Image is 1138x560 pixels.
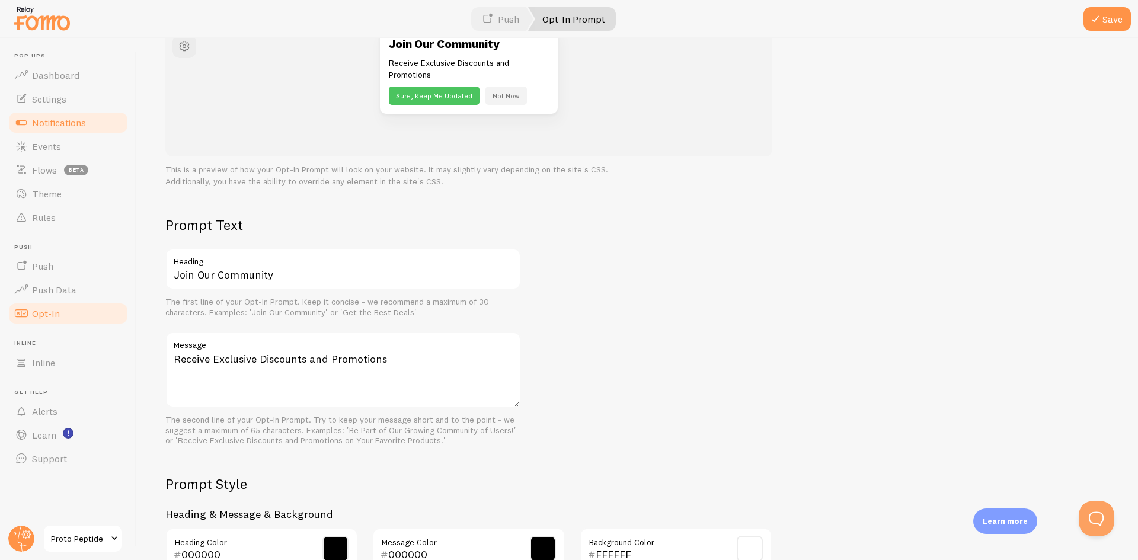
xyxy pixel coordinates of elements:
a: Inline [7,351,129,375]
span: Support [32,453,67,465]
span: Theme [32,188,62,200]
span: Opt-In [32,308,60,319]
a: Events [7,135,129,158]
a: Opt-In [7,302,129,325]
h2: Prompt Text [165,216,521,234]
a: Theme [7,182,129,206]
span: Inline [14,340,129,347]
span: Dashboard [32,69,79,81]
span: Alerts [32,405,57,417]
a: Push [7,254,129,278]
a: Alerts [7,399,129,423]
a: Support [7,447,129,471]
span: Pop-ups [14,52,129,60]
div: Learn more [973,508,1037,534]
span: beta [64,165,88,175]
span: Inline [32,357,55,369]
label: Heading [165,248,521,268]
span: Notifications [32,117,86,129]
span: Events [32,140,61,152]
div: The first line of your Opt-In Prompt. Keep it concise - we recommend a maximum of 30 characters. ... [165,297,521,318]
img: fomo-relay-logo-orange.svg [12,3,72,33]
span: Get Help [14,389,129,396]
h2: Prompt Style [165,475,772,493]
span: Learn [32,429,56,441]
a: Flows beta [7,158,129,182]
a: Settings [7,87,129,111]
p: This is a preview of how your Opt-In Prompt will look on your website. It may slightly vary depen... [165,164,772,187]
button: Sure, Keep Me Updated [389,87,480,105]
a: Push Data [7,278,129,302]
h3: Heading & Message & Background [165,507,772,521]
a: Proto Peptide [43,524,123,553]
h3: Join Our Community [389,36,549,52]
span: Flows [32,164,57,176]
a: Learn [7,423,129,447]
svg: <p>Watch New Feature Tutorials!</p> [63,428,73,439]
span: Push [14,244,129,251]
span: Push [32,260,53,272]
a: Rules [7,206,129,229]
span: Push Data [32,284,76,296]
iframe: Help Scout Beacon - Open [1079,501,1114,536]
a: Dashboard [7,63,129,87]
label: Message [165,332,521,352]
div: The second line of your Opt-In Prompt. Try to keep your message short and to the point - we sugge... [165,415,521,446]
p: Learn more [983,516,1028,527]
p: Receive Exclusive Discounts and Promotions [389,57,549,81]
span: Rules [32,212,56,223]
span: Proto Peptide [51,532,107,546]
a: Notifications [7,111,129,135]
button: Not Now [485,87,527,105]
span: Settings [32,93,66,105]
